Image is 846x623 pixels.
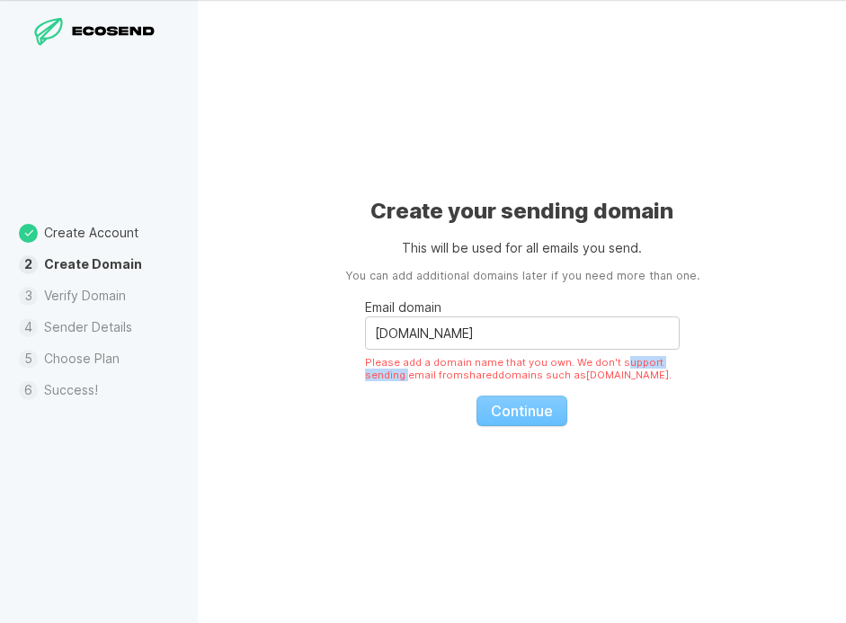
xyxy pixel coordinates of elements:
[365,298,680,316] p: Email domain
[345,268,699,285] aside: You can add additional domains later if you need more than one.
[402,238,642,257] p: This will be used for all emails you send.
[370,197,673,226] h1: Create your sending domain
[365,316,680,350] input: Email domain
[365,356,680,381] div: Please add a domain name that you own. We don't support sending email from shared domains such as...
